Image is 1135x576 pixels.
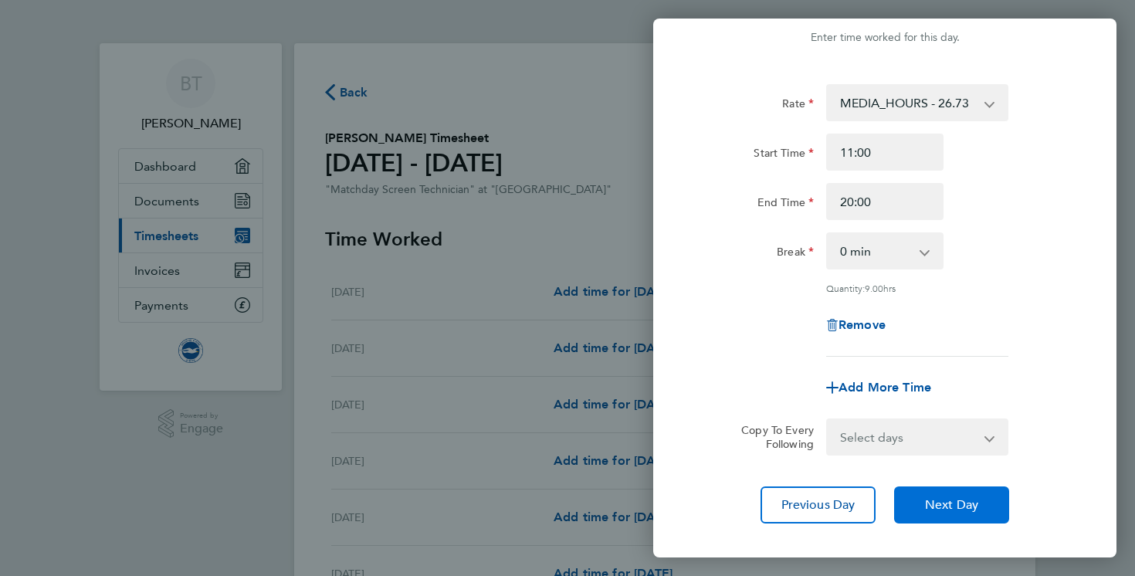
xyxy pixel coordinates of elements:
button: Add More Time [826,381,931,394]
span: Add More Time [839,380,931,395]
span: Remove [839,317,886,332]
button: Previous Day [761,486,876,523]
span: Next Day [925,497,978,513]
label: Start Time [754,146,814,164]
label: Rate [782,97,814,115]
span: Previous Day [781,497,855,513]
label: Break [777,245,814,263]
button: Next Day [894,486,1009,523]
div: Quantity: hrs [826,282,1008,294]
div: Enter time worked for this day. [653,29,1116,47]
input: E.g. 18:00 [826,183,944,220]
button: Remove [826,319,886,331]
label: End Time [757,195,814,214]
span: 9.00 [865,282,883,294]
input: E.g. 08:00 [826,134,944,171]
label: Copy To Every Following [729,423,814,451]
